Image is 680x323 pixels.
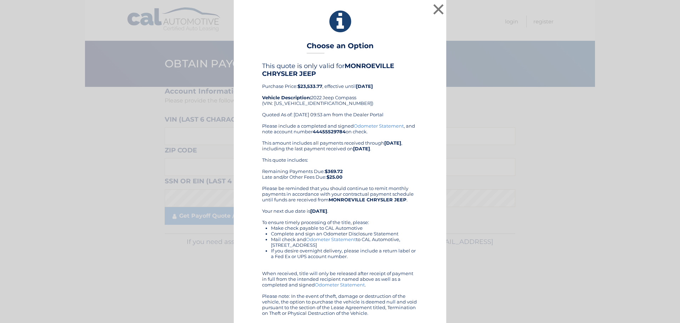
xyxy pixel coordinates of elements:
[262,62,418,123] div: Purchase Price: , effective until 2022 Jeep Compass (VIN: [US_VEHICLE_IDENTIFICATION_NUMBER]) Quo...
[313,129,346,134] b: 44455529784
[262,157,418,180] div: This quote includes: Remaining Payments Due: Late and/or Other Fees Due:
[327,174,342,180] b: $25.00
[356,83,373,89] b: [DATE]
[271,248,418,259] li: If you desire overnight delivery, please include a return label or a Fed Ex or UPS account number.
[271,231,418,236] li: Complete and sign an Odometer Disclosure Statement
[325,168,343,174] b: $369.72
[271,236,418,248] li: Mail check and to CAL Automotive, [STREET_ADDRESS]
[329,197,407,202] b: MONROEVILLE CHRYSLER JEEP
[310,208,327,214] b: [DATE]
[262,62,394,78] b: MONROEVILLE CHRYSLER JEEP
[306,236,356,242] a: Odometer Statement
[354,123,404,129] a: Odometer Statement
[262,123,418,316] div: Please include a completed and signed , and note account number on check. This amount includes al...
[315,282,365,288] a: Odometer Statement
[384,140,401,146] b: [DATE]
[262,62,418,78] h4: This quote is only valid for
[431,2,446,16] button: ×
[262,95,311,100] strong: Vehicle Description:
[307,41,374,54] h3: Choose an Option
[297,83,322,89] b: $23,533.77
[353,146,370,151] b: [DATE]
[271,225,418,231] li: Make check payable to CAL Automotive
